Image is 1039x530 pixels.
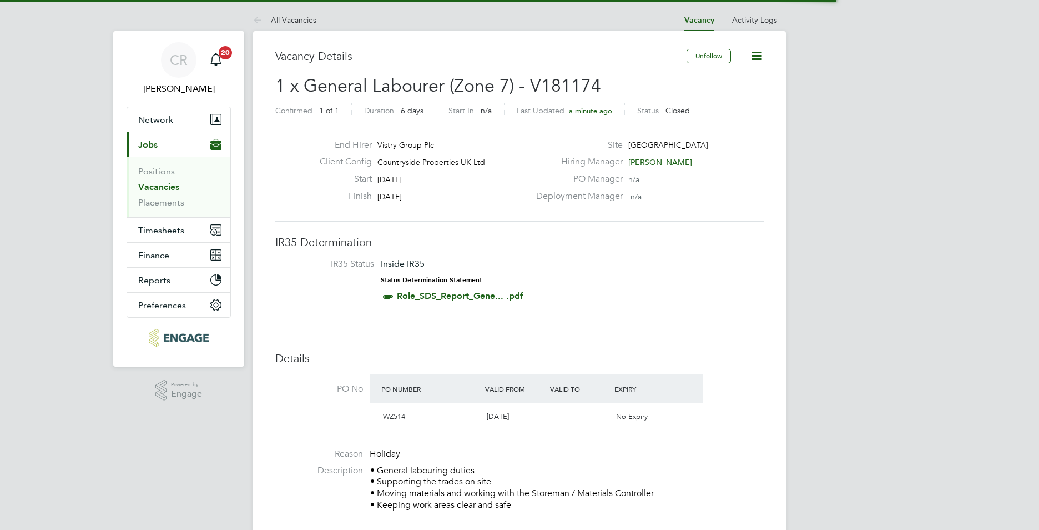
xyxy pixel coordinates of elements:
h3: Vacancy Details [275,49,687,63]
span: 6 days [401,106,423,116]
a: Vacancy [684,16,714,25]
div: PO Number [379,379,482,399]
span: Callum Riley [127,82,231,96]
label: Site [529,139,623,151]
span: n/a [631,192,642,202]
span: n/a [628,174,639,184]
a: 20 [205,42,227,78]
label: Last Updated [517,106,564,116]
button: Finance [127,243,230,267]
span: [DATE] [487,412,509,421]
h3: Details [275,351,764,366]
span: [DATE] [377,174,402,184]
label: Description [275,465,363,477]
span: WZ514 [383,412,405,421]
span: Countryside Properties UK Ltd [377,157,485,167]
span: - [552,412,554,421]
span: a minute ago [569,106,612,116]
nav: Main navigation [113,31,244,367]
a: Vacancies [138,182,179,192]
span: Vistry Group Plc [377,140,434,150]
button: Preferences [127,293,230,317]
span: 20 [219,46,232,59]
span: 1 x General Labourer (Zone 7) - V181174 [275,75,601,97]
span: [PERSON_NAME] [628,157,692,167]
a: All Vacancies [253,15,316,25]
span: 1 of 1 [319,106,339,116]
a: Role_SDS_Report_Gene... .pdf [397,291,523,301]
label: Start In [448,106,474,116]
a: Placements [138,197,184,208]
span: Preferences [138,300,186,311]
div: Jobs [127,157,230,217]
label: IR35 Status [286,258,374,270]
span: No Expiry [616,412,648,421]
label: Hiring Manager [529,156,623,168]
span: CR [170,53,188,67]
a: Positions [138,166,175,177]
img: northbuildrecruit-logo-retina.png [149,329,208,347]
label: Reason [275,448,363,460]
div: Expiry [612,379,677,399]
span: [DATE] [377,192,402,202]
label: Duration [364,106,394,116]
span: Timesheets [138,225,184,236]
span: Powered by [171,380,202,389]
span: Reports [138,275,170,286]
span: Inside IR35 [381,258,425,269]
span: Closed [665,106,690,116]
span: Network [138,114,173,125]
span: Holiday [370,448,400,459]
a: Go to home page [127,329,231,347]
button: Network [127,107,230,132]
strong: Status Determination Statement [381,276,482,284]
button: Jobs [127,132,230,157]
span: Engage [171,389,202,399]
label: Client Config [311,156,372,168]
span: n/a [481,106,492,116]
button: Reports [127,268,230,292]
a: Powered byEngage [155,380,203,401]
div: Valid From [482,379,547,399]
label: Confirmed [275,106,312,116]
p: • General labouring duties • Supporting the trades on site • Moving materials and working with th... [370,465,764,511]
label: PO Manager [529,173,623,185]
div: Valid To [547,379,612,399]
label: Status [637,106,659,116]
button: Unfollow [687,49,731,63]
span: [GEOGRAPHIC_DATA] [628,140,708,150]
a: CR[PERSON_NAME] [127,42,231,96]
label: Start [311,173,372,185]
label: End Hirer [311,139,372,151]
span: Finance [138,250,169,261]
label: PO No [275,383,363,395]
label: Deployment Manager [529,191,623,202]
h3: IR35 Determination [275,235,764,249]
span: Jobs [138,139,158,150]
button: Timesheets [127,218,230,242]
label: Finish [311,191,372,202]
a: Activity Logs [732,15,777,25]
